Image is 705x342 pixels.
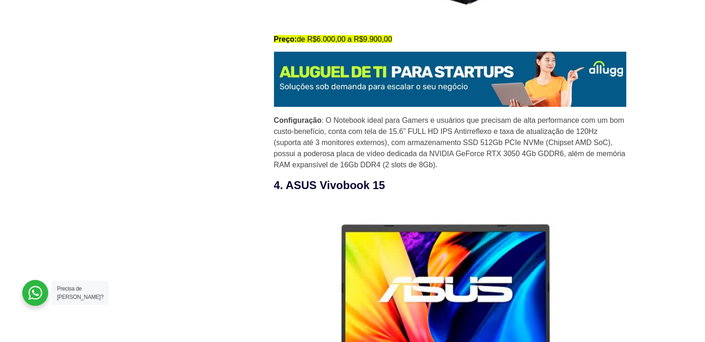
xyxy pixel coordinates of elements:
[274,52,626,107] img: Aluguel de Notebook
[274,116,322,124] strong: Configuração
[539,224,705,342] iframe: Chat Widget
[274,115,626,171] p: : O Notebook ideal para Gamers e usuários que precisam de alta performance com um bom custo-benef...
[274,177,626,194] h3: 4. ASUS Vivobook 15
[57,285,103,300] span: Precisa de [PERSON_NAME]?
[539,224,705,342] div: Widget de chat
[274,35,297,43] strong: Preço:
[274,35,392,43] mark: de R$6.000,00 a R$9.900,00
